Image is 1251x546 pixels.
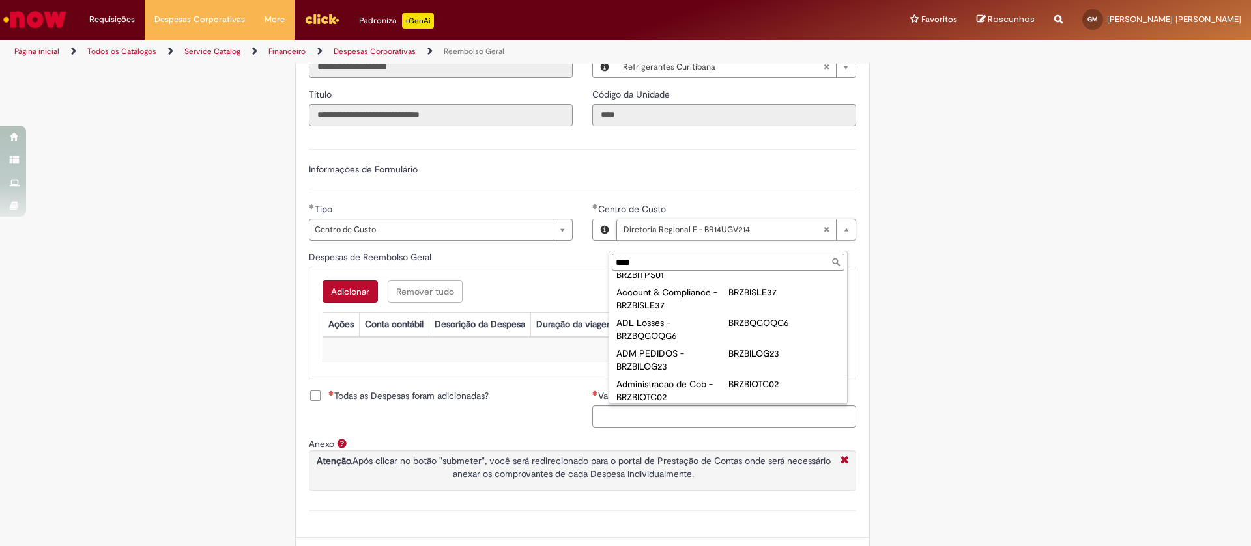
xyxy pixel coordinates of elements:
[609,273,847,403] ul: Centro de Custo
[616,347,728,373] div: ADM PEDIDOS - BRZBILOG23
[728,377,841,390] div: BRZBIOTC02
[728,316,841,329] div: BRZBQGOQG6
[728,347,841,360] div: BRZBILOG23
[616,316,728,342] div: ADL Losses - BRZBQGOQG6
[616,286,728,312] div: Account & Compliance - BRZBISLE37
[728,286,841,299] div: BRZBISLE37
[616,377,728,403] div: Administracao de Cob - BRZBIOTC02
